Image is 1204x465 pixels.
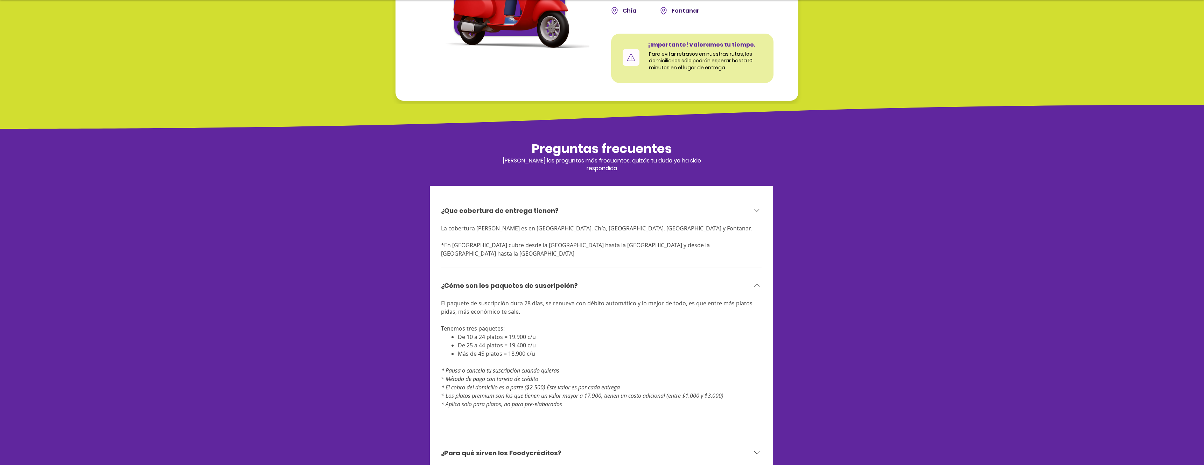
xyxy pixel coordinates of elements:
[623,49,639,66] button: Phone
[441,375,538,383] span: * Método de pago con tarjeta de crédito
[441,281,578,290] h3: ¿Cómo son los paquetes de suscripción?
[441,383,620,391] span: * El cobro del domicilio es a parte ($2.500) Éste valor es por cada entrega
[441,392,723,400] span: * Los platos premium son los que tienen un valor mayor a 17.900, tienen un costo adicional (entre...
[458,350,535,358] span: Más de 45 platos = 18.900 c/u
[441,449,561,457] h3: ¿Para qué sirven los Foodycréditos?
[532,140,672,158] span: Preguntas frecuentes
[503,157,701,172] span: [PERSON_NAME] las preguntas más frecuentes, quizás tu duda ya ha sido respondida
[1163,424,1197,458] iframe: Messagebird Livechat Widget
[441,367,559,374] span: * Pausa o cancela tu suscripción cuando quieras
[672,7,699,15] span: Fontanar
[660,6,667,15] img: map.png
[648,41,755,49] span: ¡Importante! Valoramos tu tiempo.
[441,206,559,215] h3: ¿Que cobertura de entrega tienen?
[441,241,711,257] span: *En [GEOGRAPHIC_DATA] cubre desde la [GEOGRAPHIC_DATA] hasta la [GEOGRAPHIC_DATA] y desde la [GEO...
[441,299,762,431] div: ¿Cómo son los paquetes de suscripción?
[441,224,752,232] span: La cobertura [PERSON_NAME] es en [GEOGRAPHIC_DATA], Chía, [GEOGRAPHIC_DATA], [GEOGRAPHIC_DATA] y ...
[611,6,618,15] img: map.png
[441,224,762,272] div: ¿Que cobertura de entrega tienen?
[623,7,636,15] span: Chía
[441,299,754,315] span: El paquete de suscripción dura 28 días, se renueva con débito automático y lo mejor de todo, es q...
[441,400,562,408] span: * Aplica solo para platos, no para pre-elaborados
[441,325,505,332] span: Tenemos tres paquetes:
[441,272,762,299] button: ¿Cómo son los paquetes de suscripción?
[441,197,762,224] button: ¿Que cobertura de entrega tienen?
[649,50,752,71] span: Para evitar retrasos en nuestras rutas, los domiciliarios sólo podrán esperar hasta 10 minutos en...
[458,333,536,341] span: De 10 a 24 platos = 19.900 c/u
[458,341,536,349] span: De 25 a 44 platos = 19.400 c/u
